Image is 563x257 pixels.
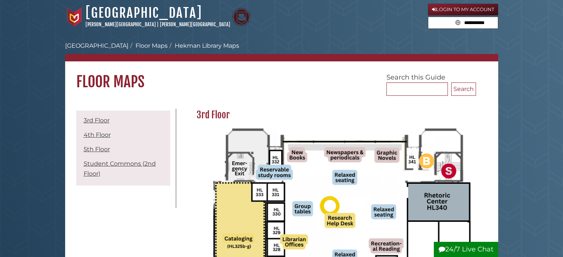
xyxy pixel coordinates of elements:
a: [PERSON_NAME][GEOGRAPHIC_DATA] [86,21,156,27]
a: Login to My Account [428,4,498,16]
a: Floor Maps [135,42,168,49]
span: | [157,21,159,27]
a: 4th Floor [84,131,111,138]
button: Search [453,17,463,27]
h2: 3rd Floor [193,109,476,121]
img: Calvin Theological Seminary [232,8,251,26]
button: 24/7 Live Chat [434,242,498,257]
li: Hekman Library Maps [168,41,239,50]
form: Search library guides, policies, and FAQs. [428,17,498,29]
img: Calvin University [65,8,84,26]
a: Student Commons (2nd Floor) [84,160,156,177]
a: 3rd Floor [84,117,110,124]
nav: breadcrumb [65,41,498,61]
a: 5th Floor [84,146,110,153]
a: [GEOGRAPHIC_DATA] [86,5,202,21]
a: [GEOGRAPHIC_DATA] [65,42,128,49]
div: Guide Pages [76,109,170,189]
h1: Floor Maps [65,61,498,91]
a: [PERSON_NAME][GEOGRAPHIC_DATA] [160,21,230,27]
button: Search [451,82,476,96]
